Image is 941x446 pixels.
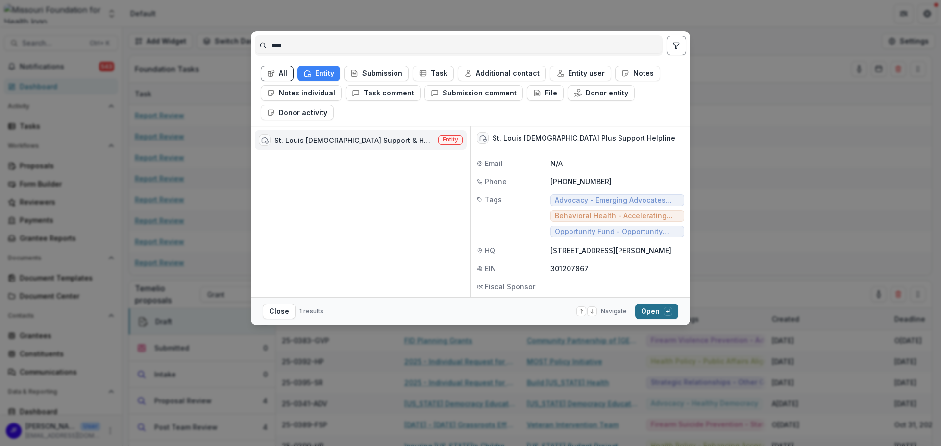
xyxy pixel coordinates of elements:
[555,212,680,220] span: Behavioral Health - Accelerating Promising Practices
[346,85,421,101] button: Task comment
[261,85,342,101] button: Notes individual
[303,307,323,315] span: results
[458,66,546,81] button: Additional contact
[344,66,409,81] button: Submission
[485,282,535,292] span: Fiscal Sponsor
[550,263,684,274] p: 301207867
[550,66,611,81] button: Entity user
[555,228,680,236] span: Opportunity Fund - Opportunity Fund - Grants/Contracts
[261,66,294,81] button: All
[485,176,507,187] span: Phone
[667,36,686,55] button: toggle filters
[485,194,502,205] span: Tags
[568,85,635,101] button: Donor entity
[485,245,495,256] span: HQ
[263,304,296,319] button: Close
[485,263,496,274] span: EIN
[443,136,458,143] span: Entity
[527,85,564,101] button: File
[550,176,684,187] p: [PHONE_NUMBER]
[601,307,627,316] span: Navigate
[550,158,684,168] p: N/A
[635,304,678,319] button: Open
[555,196,680,205] span: Advocacy - Emerging Advocates (2018-2023)
[550,245,684,256] p: [STREET_ADDRESS][PERSON_NAME]
[274,135,434,145] div: St. Louis [DEMOGRAPHIC_DATA] Support & Healing
[413,66,454,81] button: Task
[493,134,675,142] div: St. Louis [DEMOGRAPHIC_DATA] Plus Support Helpline
[297,66,340,81] button: Entity
[261,105,334,120] button: Donor activity
[615,66,660,81] button: Notes
[299,307,302,315] span: 1
[485,158,503,168] span: Email
[424,85,523,101] button: Submission comment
